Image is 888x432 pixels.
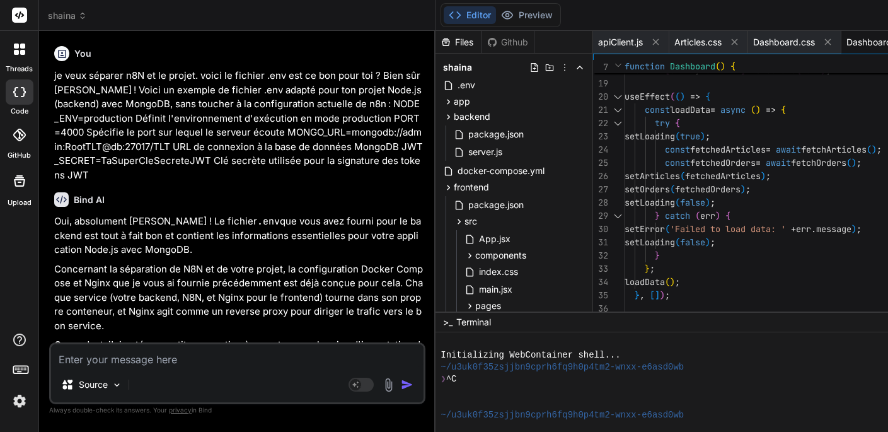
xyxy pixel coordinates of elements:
span: .env [456,78,476,93]
span: ) [761,170,766,182]
span: err [700,210,715,221]
span: setArticles [625,170,680,182]
div: 34 [593,276,608,289]
span: { [675,117,680,129]
span: => [690,91,700,102]
span: app [454,95,470,108]
span: [ [650,289,655,301]
span: = [756,157,761,168]
span: useEffect [625,91,670,102]
span: } [655,210,660,221]
span: fetchArticles [801,144,867,155]
h6: Bind AI [74,194,105,206]
span: ) [715,210,720,221]
span: ) [872,144,877,155]
span: ) [720,61,725,72]
span: } [645,263,650,274]
div: 32 [593,249,608,262]
span: ( [675,197,680,208]
p: Always double-check its answers. Your in Bind [49,404,425,416]
div: 25 [593,156,608,170]
label: GitHub [8,150,31,161]
span: fetchedArticles [685,170,761,182]
span: ; [675,276,680,288]
span: ( [715,61,720,72]
span: => [766,104,776,115]
span: App.jsx [478,231,512,247]
div: 23 [593,130,608,143]
span: ( [665,223,670,235]
p: Oui, absolument [PERSON_NAME] ! Le fichier que vous avez fourni pour le backend est tout à fait b... [54,214,423,257]
button: Editor [444,6,496,24]
span: ( [675,236,680,248]
span: src [464,215,477,228]
span: server.js [467,144,504,160]
span: ; [877,144,882,155]
span: ( [670,184,675,195]
span: const [665,144,690,155]
span: const [645,104,670,115]
span: = [766,144,771,155]
span: ; [710,236,715,248]
img: icon [401,378,413,391]
div: 19 [593,77,608,90]
span: { [705,91,710,102]
span: ( [665,276,670,288]
span: setOrders [625,184,670,195]
span: frontend [454,181,489,194]
span: await [766,157,791,168]
span: ❯ [441,373,446,385]
p: Cependant, j'ai noté une petite correction à apporter aux chemins d'importation dans vos fichiers... [54,338,423,395]
img: settings [9,390,30,412]
span: ; [746,184,751,195]
span: await [776,144,801,155]
span: , [640,289,645,301]
span: { [730,61,735,72]
span: Terminal [456,316,491,329]
span: pages [475,300,501,312]
span: docker-compose.yml [456,163,546,178]
span: { [781,104,786,115]
span: fetchedArticles [690,144,766,155]
span: ) [705,197,710,208]
button: Preview [496,6,558,24]
span: setLoading [625,197,675,208]
span: ( [751,104,756,115]
span: message [816,223,851,235]
div: Click to collapse the range. [609,209,626,223]
span: ; [665,289,670,301]
span: backend [454,110,490,123]
span: + [791,223,796,235]
span: package.json [467,197,525,213]
div: Click to collapse the range. [609,90,626,103]
div: 33 [593,262,608,276]
span: } [655,250,660,261]
span: async [720,104,746,115]
span: apiClient.js [598,36,643,49]
span: index.css [478,264,519,279]
span: loadData [670,104,710,115]
span: main.jsx [478,282,514,297]
span: function [625,61,665,72]
div: 28 [593,196,608,209]
span: ( [670,91,675,102]
p: Source [79,378,108,391]
span: setLoading [625,131,675,142]
span: ( [695,210,700,221]
label: code [11,106,28,117]
span: ) [756,104,761,115]
span: ( [867,144,872,155]
div: 20 [593,90,608,103]
span: >_ [443,316,453,329]
span: ~/u3uk0f35zsjjbn9cprh6fq9h0p4tm2-wnxx-e6asd0wb [441,409,684,421]
span: try [655,117,670,129]
div: Github [482,36,534,49]
div: 29 [593,209,608,223]
span: ( [680,170,685,182]
span: fetchedOrders [690,157,756,168]
div: 36 [593,302,608,315]
span: Dashboard.css [753,36,815,49]
span: shaina [443,61,472,74]
span: ) [741,184,746,195]
div: 30 [593,223,608,236]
